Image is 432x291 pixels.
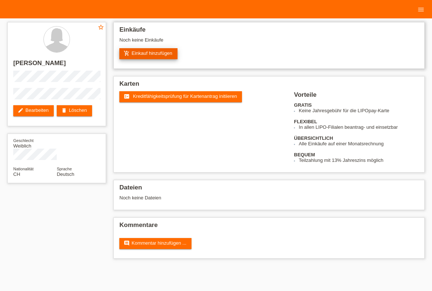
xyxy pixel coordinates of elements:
[98,24,104,32] a: star_border
[124,240,130,246] i: comment
[414,7,428,11] a: menu
[294,119,317,124] b: FLEXIBEL
[18,107,24,113] i: edit
[294,91,419,102] h2: Vorteile
[417,6,425,13] i: menu
[299,141,419,146] li: Alle Einkäufe auf einer Monatsrechnung
[119,37,419,48] div: Noch keine Einkäufe
[299,157,419,163] li: Teilzahlung mit 13% Jahreszins möglich
[119,221,419,233] h2: Kommentare
[57,105,92,116] a: deleteLöschen
[119,80,419,91] h2: Karten
[13,105,54,116] a: editBearbeiten
[13,171,20,177] span: Schweiz
[61,107,67,113] i: delete
[119,238,192,249] a: commentKommentar hinzufügen ...
[119,91,242,102] a: fact_check Kreditfähigkeitsprüfung für Kartenantrag initiieren
[119,195,335,200] div: Noch keine Dateien
[294,102,312,108] b: GRATIS
[299,124,419,130] li: In allen LIPO-Filialen beantrag- und einsetzbar
[13,138,57,149] div: Weiblich
[133,93,237,99] span: Kreditfähigkeitsprüfung für Kartenantrag initiieren
[98,24,104,31] i: star_border
[13,167,34,171] span: Nationalität
[124,93,130,99] i: fact_check
[124,50,130,56] i: add_shopping_cart
[57,167,72,171] span: Sprache
[13,60,100,71] h2: [PERSON_NAME]
[57,171,74,177] span: Deutsch
[13,138,34,143] span: Geschlecht
[294,135,333,141] b: ÜBERSICHTLICH
[299,108,419,113] li: Keine Jahresgebühr für die LIPOpay-Karte
[294,152,315,157] b: BEQUEM
[119,26,419,37] h2: Einkäufe
[119,184,419,195] h2: Dateien
[119,48,178,59] a: add_shopping_cartEinkauf hinzufügen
